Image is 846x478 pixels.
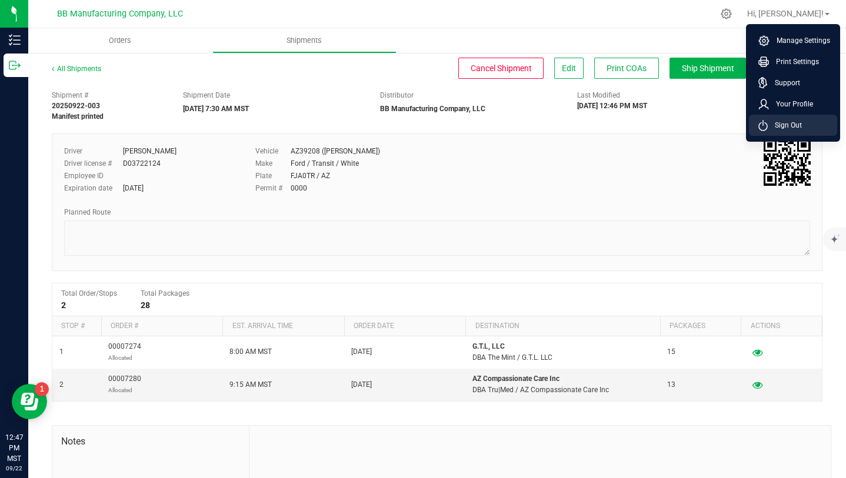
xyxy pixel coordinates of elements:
[61,289,117,298] span: Total Order/Stops
[93,35,147,46] span: Orders
[61,434,240,449] span: Notes
[9,34,21,46] inline-svg: Inventory
[380,90,414,101] label: Distributor
[255,183,291,193] label: Permit #
[61,300,66,310] strong: 2
[770,35,830,46] span: Manage Settings
[108,352,141,363] p: Allocated
[291,146,380,156] div: AZ39208 ([PERSON_NAME])
[141,300,150,310] strong: 28
[594,58,659,79] button: Print COAs
[758,77,832,89] a: Support
[741,316,822,336] th: Actions
[472,341,652,352] p: G.T.L, LLC
[380,105,485,113] strong: BB Manufacturing Company, LLC
[768,119,802,131] span: Sign Out
[749,115,837,136] li: Sign Out
[52,90,165,101] span: Shipment #
[607,63,647,73] span: Print COAs
[255,158,291,169] label: Make
[222,316,344,336] th: Est. arrival time
[660,316,741,336] th: Packages
[472,352,652,363] p: DBA The Mint / G.T.L. LLC
[291,183,307,193] div: 0000
[465,316,660,336] th: Destination
[57,9,183,19] span: BB Manufacturing Company, LLC
[101,316,223,336] th: Order #
[212,28,397,53] a: Shipments
[472,373,652,385] p: AZ Compassionate Care Inc
[670,58,746,79] button: Ship Shipment
[769,56,819,68] span: Print Settings
[255,171,291,181] label: Plate
[183,90,230,101] label: Shipment Date
[141,289,189,298] span: Total Packages
[64,171,123,181] label: Employee ID
[52,112,104,121] strong: Manifest printed
[667,346,675,357] span: 15
[229,379,272,390] span: 9:15 AM MST
[351,346,372,357] span: [DATE]
[5,432,23,464] p: 12:47 PM MST
[255,146,291,156] label: Vehicle
[291,158,359,169] div: Ford / Transit / White
[764,139,811,186] img: Scan me!
[108,373,141,396] span: 00007280
[562,63,576,73] span: Edit
[123,158,161,169] div: D03722124
[271,35,338,46] span: Shipments
[291,171,330,181] div: FJA0TR / AZ
[344,316,466,336] th: Order date
[52,316,101,336] th: Stop #
[59,379,64,390] span: 2
[123,146,176,156] div: [PERSON_NAME]
[183,105,249,113] strong: [DATE] 7:30 AM MST
[577,90,620,101] label: Last Modified
[59,346,64,357] span: 1
[52,102,100,110] strong: 20250922-003
[108,385,141,396] p: Allocated
[577,102,647,110] strong: [DATE] 12:46 PM MST
[764,139,811,186] qrcode: 20250922-003
[682,63,734,73] span: Ship Shipment
[64,208,111,216] span: Planned Route
[12,384,47,419] iframe: Resource center
[471,63,532,73] span: Cancel Shipment
[9,59,21,71] inline-svg: Outbound
[5,464,23,473] p: 09/22
[108,341,141,363] span: 00007274
[769,98,813,110] span: Your Profile
[28,28,212,53] a: Orders
[64,146,123,156] label: Driver
[768,77,800,89] span: Support
[667,379,675,390] span: 13
[472,385,652,396] p: DBA Tru|Med / AZ Compassionate Care Inc
[458,58,544,79] button: Cancel Shipment
[719,8,734,19] div: Manage settings
[554,58,584,79] button: Edit
[351,379,372,390] span: [DATE]
[64,158,123,169] label: Driver license #
[123,183,144,193] div: [DATE]
[35,382,49,396] iframe: Resource center unread badge
[229,346,272,357] span: 8:00 AM MST
[64,183,123,193] label: Expiration date
[747,9,824,18] span: Hi, [PERSON_NAME]!
[52,65,101,73] a: All Shipments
